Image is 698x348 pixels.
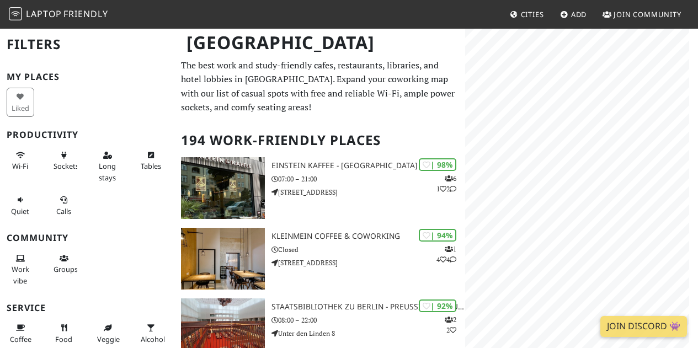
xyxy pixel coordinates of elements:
[56,206,71,216] span: Video/audio calls
[7,130,168,140] h3: Productivity
[178,28,463,58] h1: [GEOGRAPHIC_DATA]
[181,228,265,290] img: KleinMein Coffee & Coworking
[598,4,686,24] a: Join Community
[271,258,465,268] p: [STREET_ADDRESS]
[181,157,265,219] img: Einstein Kaffee - Charlottenburg
[9,5,108,24] a: LaptopFriendly LaptopFriendly
[50,191,78,220] button: Calls
[12,161,28,171] span: Stable Wi-Fi
[271,161,465,170] h3: Einstein Kaffee - [GEOGRAPHIC_DATA]
[137,146,165,175] button: Tables
[97,334,120,344] span: Veggie
[7,249,34,290] button: Work vibe
[7,191,34,220] button: Quiet
[50,319,78,348] button: Food
[50,249,78,279] button: Groups
[26,8,62,20] span: Laptop
[54,161,79,171] span: Power sockets
[174,228,465,290] a: KleinMein Coffee & Coworking | 94% 144 KleinMein Coffee & Coworking Closed [STREET_ADDRESS]
[7,233,168,243] h3: Community
[141,161,161,171] span: Work-friendly tables
[614,9,681,19] span: Join Community
[7,28,168,61] h2: Filters
[94,146,121,186] button: Long stays
[436,244,456,265] p: 1 4 4
[419,158,456,171] div: | 98%
[141,334,165,344] span: Alcohol
[271,232,465,241] h3: KleinMein Coffee & Coworking
[271,315,465,325] p: 08:00 – 22:00
[181,58,459,115] p: The best work and study-friendly cafes, restaurants, libraries, and hotel lobbies in [GEOGRAPHIC_...
[99,161,116,182] span: Long stays
[505,4,548,24] a: Cities
[445,314,456,335] p: 2 2
[10,334,31,344] span: Coffee
[50,146,78,175] button: Sockets
[271,328,465,339] p: Unter den Linden 8
[271,187,465,197] p: [STREET_ADDRESS]
[94,319,121,348] button: Veggie
[7,319,34,348] button: Coffee
[436,173,456,194] p: 6 1 2
[571,9,587,19] span: Add
[7,303,168,313] h3: Service
[174,157,465,219] a: Einstein Kaffee - Charlottenburg | 98% 612 Einstein Kaffee - [GEOGRAPHIC_DATA] 07:00 – 21:00 [STR...
[271,244,465,255] p: Closed
[11,206,29,216] span: Quiet
[556,4,592,24] a: Add
[137,319,165,348] button: Alcohol
[271,174,465,184] p: 07:00 – 21:00
[419,229,456,242] div: | 94%
[271,302,465,312] h3: Staatsbibliothek zu Berlin - Preußischer Kulturbesitz
[7,72,168,82] h3: My Places
[419,299,456,312] div: | 92%
[63,8,108,20] span: Friendly
[7,146,34,175] button: Wi-Fi
[9,7,22,20] img: LaptopFriendly
[600,316,687,337] a: Join Discord 👾
[55,334,72,344] span: Food
[12,264,29,285] span: People working
[181,124,459,157] h2: 194 Work-Friendly Places
[54,264,78,274] span: Group tables
[521,9,544,19] span: Cities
